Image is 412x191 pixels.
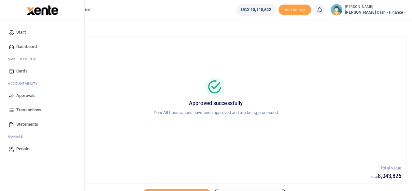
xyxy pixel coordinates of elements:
span: ake Payments [11,56,36,61]
a: Dashboard [5,40,79,54]
a: UGX 10,115,622 [236,4,276,16]
h5: 8,043,826 [371,173,401,180]
a: Transactions [5,103,79,117]
small: UGX [371,175,378,179]
span: anage [11,134,23,139]
h5: Approved successfully [33,100,399,107]
img: logo-large [27,5,58,15]
img: profile-user [331,4,342,16]
small: [PERSON_NAME] [345,4,407,10]
a: logo-small logo-large logo-large [26,7,58,12]
a: People [5,142,79,156]
li: M [5,132,79,142]
a: Add money [278,7,311,12]
a: Start [5,25,79,40]
li: Toup your wallet [278,5,311,15]
span: Statements [16,121,38,128]
a: profile-user [PERSON_NAME] [PERSON_NAME] Cash - Finance [331,4,407,16]
span: Add money [278,5,311,15]
span: Dashboard [16,43,37,50]
a: Approvals [5,88,79,103]
li: Ac [5,78,79,88]
p: Total Value [371,165,401,172]
a: Cards [5,64,79,78]
li: M [5,54,79,64]
span: Cards [16,68,28,74]
span: Start [16,29,26,36]
a: Statements [5,117,79,132]
h5: 1 [30,173,371,180]
li: Wallet ballance [234,4,278,16]
span: Transactions [16,107,41,113]
span: UGX 10,115,622 [241,7,271,13]
p: Total Transactions [30,165,371,172]
span: [PERSON_NAME] Cash - Finance [345,9,407,15]
p: Your All transactions have been approved and are being processed [33,109,399,116]
span: countability [13,81,37,86]
span: Approvals [16,92,36,99]
span: People [16,146,29,152]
